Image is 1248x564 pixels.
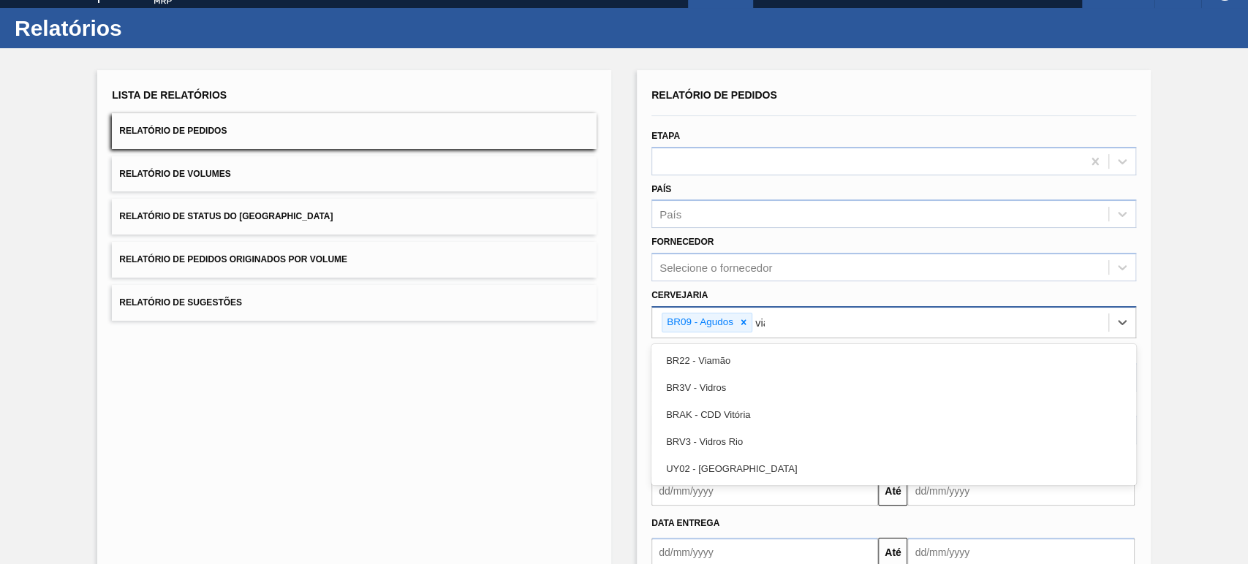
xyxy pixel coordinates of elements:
[907,476,1134,506] input: dd/mm/yyyy
[659,262,772,274] div: Selecione o fornecedor
[112,113,597,149] button: Relatório de Pedidos
[651,401,1136,428] div: BRAK - CDD Vitória
[112,89,227,101] span: Lista de Relatórios
[651,476,878,506] input: dd/mm/yyyy
[119,254,347,264] span: Relatório de Pedidos Originados por Volume
[112,242,597,278] button: Relatório de Pedidos Originados por Volume
[651,428,1136,455] div: BRV3 - Vidros Rio
[119,169,230,179] span: Relatório de Volumes
[878,476,907,506] button: Até
[659,208,681,221] div: País
[112,285,597,321] button: Relatório de Sugestões
[651,237,714,247] label: Fornecedor
[651,518,719,528] span: Data entrega
[119,126,227,136] span: Relatório de Pedidos
[662,313,735,332] div: BR09 - Agudos
[651,374,1136,401] div: BR3V - Vidros
[112,156,597,192] button: Relatório de Volumes
[651,455,1136,482] div: UY02 - [GEOGRAPHIC_DATA]
[119,211,333,221] span: Relatório de Status do [GEOGRAPHIC_DATA]
[112,199,597,235] button: Relatório de Status do [GEOGRAPHIC_DATA]
[651,184,671,194] label: País
[651,131,680,141] label: Etapa
[651,290,708,300] label: Cervejaria
[651,347,1136,374] div: BR22 - Viamão
[15,20,274,37] h1: Relatórios
[119,297,242,308] span: Relatório de Sugestões
[651,89,777,101] span: Relatório de Pedidos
